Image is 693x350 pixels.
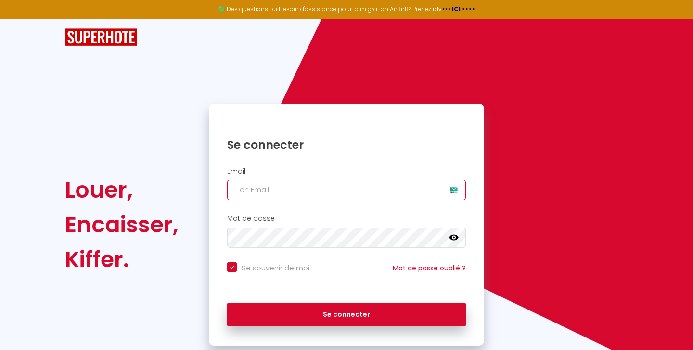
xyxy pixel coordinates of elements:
[65,28,137,46] img: SuperHote logo
[393,263,466,273] a: Mot de passe oublié ?
[227,180,466,200] input: Ton Email
[227,215,466,223] h2: Mot de passe
[65,242,179,277] div: Kiffer.
[65,207,179,242] div: Encaisser,
[227,137,466,152] h1: Se connecter
[227,303,466,327] button: Se connecter
[227,167,466,175] h2: Email
[65,173,179,207] div: Louer,
[442,5,475,13] a: >>> ICI <<<<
